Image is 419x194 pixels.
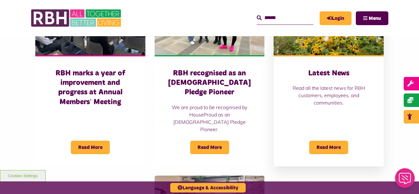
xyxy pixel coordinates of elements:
[309,141,348,154] span: Read More
[167,104,252,133] p: We are proud to be recognised by HouseProud as an [DEMOGRAPHIC_DATA] Pledge Pioneer.
[257,11,313,25] input: Search
[320,11,352,25] a: MyRBH
[391,166,419,194] iframe: Netcall Web Assistant for live chat
[167,69,252,97] h3: RBH recognised as an [DEMOGRAPHIC_DATA] Pledge Pioneer
[71,141,110,154] span: Read More
[286,84,371,106] p: Read all the latest news for RBH customers, employees, and communities.
[369,16,381,21] span: Menu
[48,69,133,107] h3: RBH marks a year of improvement and progress at Annual Members’ Meeting
[356,11,388,25] button: Navigation
[170,183,246,192] button: Language & Accessibility
[31,6,123,30] img: RBH
[286,69,371,78] h3: Latest News
[190,141,229,154] span: Read More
